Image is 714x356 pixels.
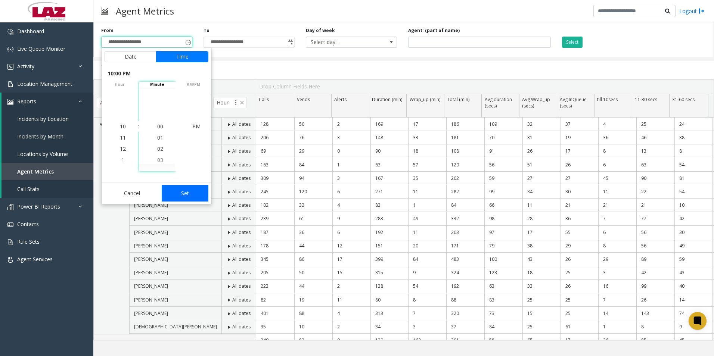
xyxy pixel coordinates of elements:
[484,144,522,158] td: 91
[561,172,599,185] td: 27
[484,307,522,320] td: 73
[484,172,522,185] td: 59
[522,307,561,320] td: 15
[1,145,93,163] a: Locations by Volume
[598,280,636,293] td: 16
[294,226,332,239] td: 36
[17,203,60,210] span: Power BI Reports
[157,134,163,141] span: 01
[446,307,484,320] td: 320
[294,280,332,293] td: 44
[484,320,522,334] td: 84
[17,150,68,157] span: Locations by Volume
[446,212,484,225] td: 332
[256,293,294,307] td: 82
[332,158,370,172] td: 1
[7,99,13,105] img: 'icon'
[636,212,674,225] td: 77
[561,199,599,212] td: 21
[294,199,332,212] td: 32
[232,310,251,316] span: All dates
[7,46,13,52] img: 'icon'
[256,172,294,185] td: 309
[522,239,561,253] td: 38
[408,280,446,293] td: 54
[674,307,713,320] td: 74
[256,118,294,131] td: 128
[256,144,294,158] td: 69
[561,185,599,199] td: 30
[370,118,409,131] td: 169
[522,131,561,144] td: 31
[635,96,657,103] span: 11-30 secs
[332,266,370,280] td: 15
[522,293,561,307] td: 25
[370,280,409,293] td: 138
[17,28,44,35] span: Dashboard
[108,68,131,79] span: 10:00 PM
[446,185,484,199] td: 282
[213,97,247,108] span: Hour
[256,266,294,280] td: 205
[256,253,294,266] td: 345
[256,131,294,144] td: 206
[332,118,370,131] td: 2
[446,226,484,239] td: 203
[332,239,370,253] td: 12
[157,156,163,163] span: 03
[134,215,168,222] span: [PERSON_NAME]
[370,334,409,347] td: 139
[522,172,561,185] td: 27
[408,131,446,144] td: 33
[598,158,636,172] td: 6
[447,96,469,103] span: Total (min)
[294,185,332,199] td: 120
[408,226,446,239] td: 11
[446,144,484,158] td: 108
[256,185,294,199] td: 245
[232,283,251,289] span: All dates
[408,199,446,212] td: 1
[370,185,409,199] td: 271
[112,2,178,20] h3: Agent Metrics
[7,257,13,263] img: 'icon'
[134,297,168,303] span: [PERSON_NAME]
[134,229,168,235] span: [PERSON_NAME]
[232,134,251,141] span: All dates
[97,97,165,108] span: AgentDisplayName
[297,96,310,103] span: Vends
[17,238,40,245] span: Rule Sets
[332,131,370,144] td: 3
[101,2,108,20] img: pageIcon
[294,239,332,253] td: 44
[256,212,294,225] td: 239
[232,148,251,154] span: All dates
[1,110,93,128] a: Incidents by Location
[522,158,561,172] td: 51
[522,226,561,239] td: 17
[370,158,409,172] td: 63
[674,118,713,131] td: 24
[446,280,484,293] td: 192
[138,123,139,130] div: :
[674,172,713,185] td: 81
[598,131,636,144] td: 36
[484,118,522,131] td: 109
[522,320,561,334] td: 25
[446,158,484,172] td: 120
[101,27,114,34] label: From
[232,324,251,330] span: All dates
[522,280,561,293] td: 33
[1,93,93,110] a: Reports
[522,212,561,225] td: 28
[294,307,332,320] td: 88
[7,204,13,210] img: 'icon'
[7,81,13,87] img: 'icon'
[334,96,347,103] span: Alerts
[306,37,379,47] span: Select day...
[17,115,69,122] span: Incidents by Location
[232,256,251,262] span: All dates
[256,158,294,172] td: 163
[232,162,251,168] span: All dates
[446,172,484,185] td: 202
